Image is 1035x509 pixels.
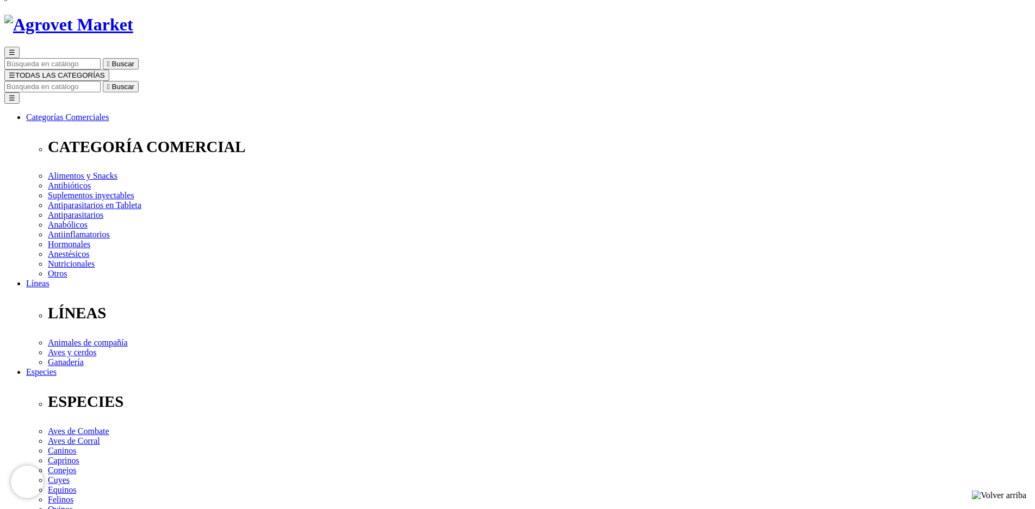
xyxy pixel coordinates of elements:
button:  Buscar [103,58,139,70]
a: Otros [48,269,67,278]
a: Caninos [48,446,76,455]
a: Antiparasitarios [48,210,103,219]
button: ☰ [4,47,20,58]
button: ☰TODAS LAS CATEGORÍAS [4,70,109,81]
span: ☰ [9,48,15,56]
a: Líneas [26,279,49,288]
a: Anestésicos [48,249,89,259]
iframe: Brevo live chat [11,466,44,498]
a: Cuyes [48,475,70,485]
a: Antiinflamatorios [48,230,110,239]
a: Animales de compañía [48,338,128,347]
button: ☰ [4,92,20,104]
a: Categorías Comerciales [26,112,109,122]
p: CATEGORÍA COMERCIAL [48,138,1031,156]
a: Especies [26,367,57,376]
i:  [107,60,110,68]
a: Hormonales [48,240,90,249]
a: Alimentos y Snacks [48,171,117,180]
a: Aves y cerdos [48,348,96,357]
input: Buscar [4,81,101,92]
a: Aves de Corral [48,436,100,445]
p: LÍNEAS [48,304,1031,322]
a: Caprinos [48,456,79,465]
span: ☰ [9,71,15,79]
a: Antibióticos [48,181,91,190]
img: Volver arriba [972,491,1026,500]
a: Antiparasitarios en Tableta [48,200,141,210]
a: Nutricionales [48,259,95,268]
a: Anabólicos [48,220,88,229]
img: Agrovet Market [4,15,133,35]
span: Buscar [112,60,134,68]
a: Suplementos inyectables [48,191,134,200]
input: Buscar [4,58,101,70]
a: Aves de Combate [48,426,109,436]
a: Felinos [48,495,73,504]
span: Buscar [112,83,134,91]
a: Ganadería [48,357,84,367]
a: Equinos [48,485,76,494]
p: ESPECIES [48,393,1031,411]
i:  [107,83,110,91]
button:  Buscar [103,81,139,92]
a: Conejos [48,466,76,475]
